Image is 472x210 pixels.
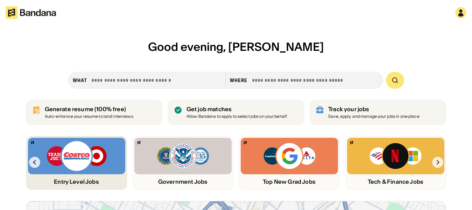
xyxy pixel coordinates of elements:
div: Tech & Finance Jobs [347,178,444,185]
a: Bandana logoTrader Joe’s, Costco, Target logosEntry Level Jobs [26,136,127,190]
div: Allow Bandana to apply to select jobs on your behalf [186,114,287,119]
div: Where [230,77,248,83]
a: Bandana logoFBI, DHS, MWRD logosGovernment Jobs [133,136,233,190]
div: Government Jobs [134,178,232,185]
div: Track your jobs [328,106,420,113]
div: Entry Level Jobs [28,178,125,185]
div: Get job matches [186,106,287,113]
span: (100% free) [94,106,126,113]
img: Trader Joe’s, Costco, Target logos [46,140,107,172]
img: Bandana logo [138,141,140,144]
img: Capital One, Google, Delta logos [263,142,316,170]
div: Auto-enhance your resume to land interviews [45,114,133,119]
a: Bandana logoBank of America, Netflix, Microsoft logosTech & Finance Jobs [345,136,446,190]
img: Left Arrow [29,157,40,168]
div: Top New Grad Jobs [241,178,338,185]
img: Bandana logo [31,141,34,144]
img: Bank of America, Netflix, Microsoft logos [369,142,422,170]
span: Good evening, [PERSON_NAME] [148,40,324,54]
img: Right Arrow [432,157,443,168]
div: Generate resume [45,106,133,113]
img: Bandana logo [244,141,247,144]
img: Bandana logotype [6,6,56,19]
a: Bandana logoCapital One, Google, Delta logosTop New Grad Jobs [239,136,340,190]
a: Get job matches Allow Bandana to apply to select jobs on your behalf [168,100,304,125]
div: what [73,77,87,83]
img: FBI, DHS, MWRD logos [156,142,210,170]
a: Generate resume (100% free)Auto-enhance your resume to land interviews [26,100,162,125]
div: Save, apply, and manage your jobs in one place [328,114,420,119]
a: Track your jobs Save, apply, and manage your jobs in one place [310,100,446,125]
img: Bandana logo [350,141,353,144]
